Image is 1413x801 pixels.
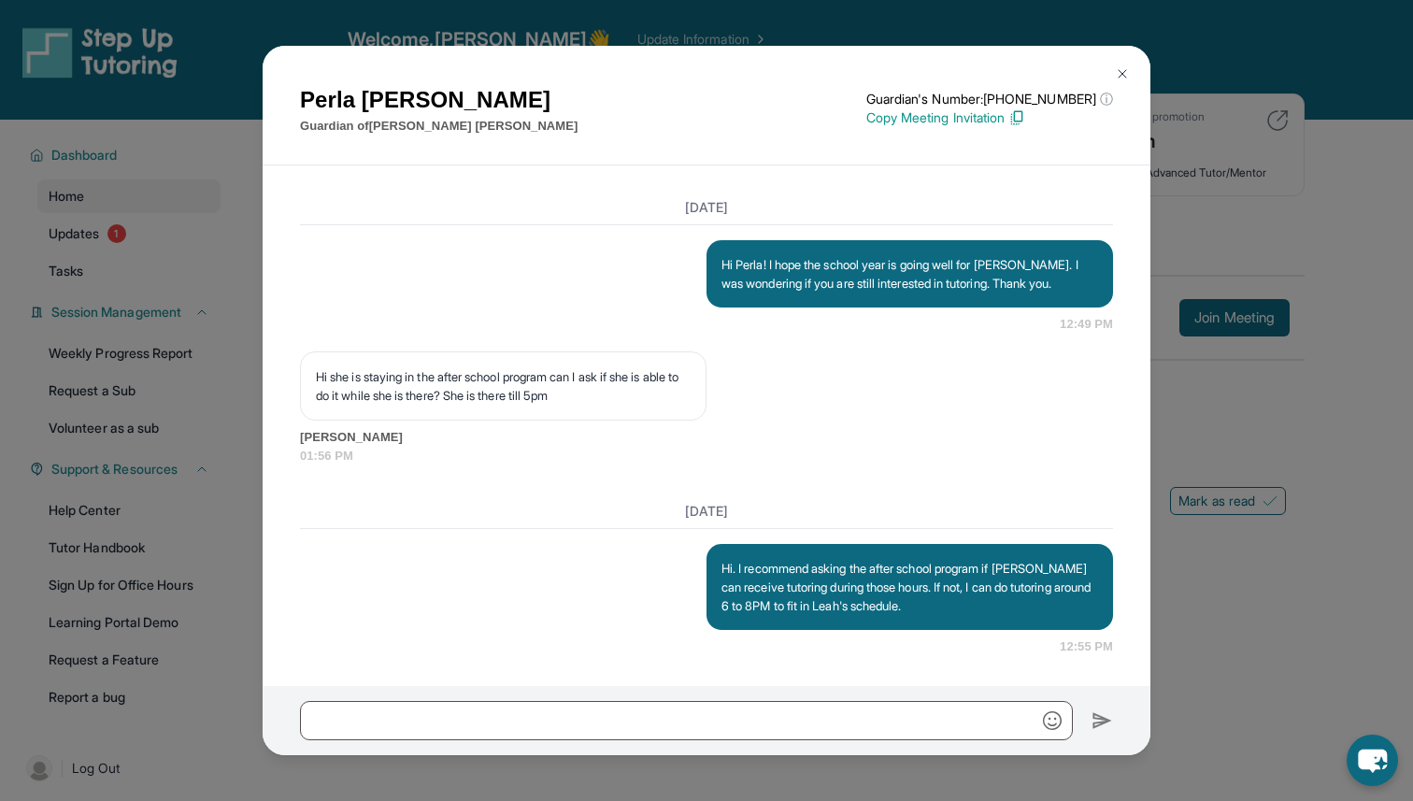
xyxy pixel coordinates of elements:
h3: [DATE] [300,198,1113,217]
p: Hi Perla! I hope the school year is going well for [PERSON_NAME]. I was wondering if you are stil... [721,255,1098,293]
p: Hi. I recommend asking the after school program if [PERSON_NAME] can receive tutoring during thos... [721,559,1098,615]
span: 12:49 PM [1060,315,1113,334]
button: chat-button [1347,735,1398,786]
span: [PERSON_NAME] [300,428,1113,447]
img: Send icon [1092,709,1113,732]
span: 12:55 PM [1060,637,1113,656]
p: Copy Meeting Invitation [866,108,1113,127]
p: Hi she is staying in the after school program can I ask if she is able to do it while she is ther... [316,367,691,405]
p: Guardian's Number: [PHONE_NUMBER] [866,90,1113,108]
h1: Perla [PERSON_NAME] [300,83,578,117]
p: Guardian of [PERSON_NAME] [PERSON_NAME] [300,117,578,136]
h3: [DATE] [300,502,1113,521]
span: ⓘ [1100,90,1113,108]
span: 01:56 PM [300,447,1113,465]
img: Copy Icon [1008,109,1025,126]
img: Close Icon [1115,66,1130,81]
img: Emoji [1043,711,1062,730]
